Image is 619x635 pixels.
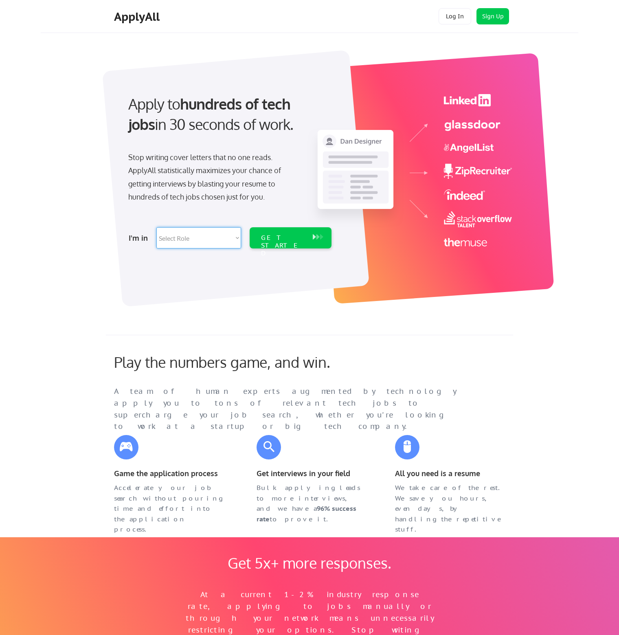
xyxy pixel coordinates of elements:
div: All you need is a resume [395,468,505,479]
div: Bulk applying leads to more interviews, and we have a to prove it. [257,483,367,524]
div: Game the application process [114,468,224,479]
div: Accelerate your job search without pouring time and effort into the application process. [114,483,224,535]
button: Sign Up [476,8,509,24]
div: Get 5x+ more responses. [220,554,399,571]
div: We take care of the rest. We save you hours, even days, by handling the repetitive stuff. [395,483,505,535]
button: Log In [439,8,471,24]
div: GET STARTED [261,234,305,257]
div: Play the numbers game, and win. [114,353,367,371]
div: Get interviews in your field [257,468,367,479]
div: Apply to in 30 seconds of work. [128,94,328,135]
div: A team of human experts augmented by technology apply you to tons of relevant tech jobs to superc... [114,386,472,433]
strong: hundreds of tech jobs [128,94,294,133]
strong: 96% success rate [257,504,358,523]
div: Stop writing cover letters that no one reads. ApplyAll statistically maximizes your chance of get... [128,151,296,204]
div: I'm in [129,231,151,244]
div: ApplyAll [114,10,162,24]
